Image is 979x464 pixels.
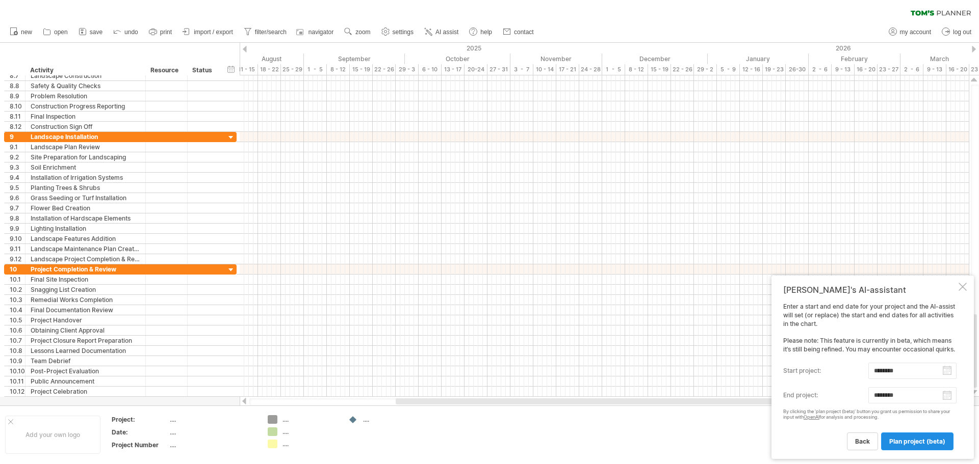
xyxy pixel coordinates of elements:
span: print [160,29,172,36]
div: Landscape Project Completion & Review [31,254,140,264]
span: help [480,29,492,36]
span: AI assist [435,29,458,36]
div: 9.7 [10,203,25,213]
div: October 2025 [405,53,510,64]
a: new [7,25,35,39]
div: 9.9 [10,224,25,233]
span: settings [393,29,414,36]
div: 9.6 [10,193,25,203]
div: Add your own logo [5,416,100,454]
div: 9 - 13 [923,64,946,75]
div: 9.8 [10,213,25,223]
div: Landscape Features Addition [31,234,140,243]
div: 13 - 17 [442,64,465,75]
div: Status [192,65,215,75]
div: [PERSON_NAME]'s AI-assistant [783,285,957,295]
div: Project Celebration [31,387,140,396]
a: zoom [342,25,373,39]
span: contact [514,29,534,36]
a: import / export [180,25,236,39]
div: .... [282,440,338,448]
div: Team Debrief [31,356,140,366]
div: Final Site Inspection [31,275,140,284]
div: Resource [150,65,182,75]
div: Problem Resolution [31,91,140,101]
span: import / export [194,29,233,36]
span: zoom [355,29,370,36]
div: .... [170,441,255,449]
a: navigator [295,25,337,39]
div: August 2025 [208,53,304,64]
div: Landscape Installation [31,132,140,142]
a: filter/search [241,25,290,39]
a: settings [379,25,417,39]
a: my account [886,25,934,39]
div: 9.11 [10,244,25,254]
div: 10.7 [10,336,25,345]
div: 3 - 7 [510,64,533,75]
div: Project Completion & Review [31,264,140,274]
div: Lighting Installation [31,224,140,233]
div: Public Announcement [31,376,140,386]
div: By clicking the 'plan project (beta)' button you grant us permission to share your input with for... [783,409,957,420]
div: 8.10 [10,101,25,111]
span: undo [124,29,138,36]
div: 9.12 [10,254,25,264]
a: print [146,25,175,39]
div: 2 - 6 [900,64,923,75]
div: 15 - 19 [350,64,373,75]
span: back [855,438,870,445]
div: 23 - 27 [878,64,900,75]
div: 27 - 31 [487,64,510,75]
div: 20-24 [465,64,487,75]
div: Safety & Quality Checks [31,81,140,91]
div: Lessons Learned Documentation [31,346,140,356]
div: 8.9 [10,91,25,101]
div: 9.2 [10,152,25,162]
div: 10 - 14 [533,64,556,75]
span: navigator [308,29,333,36]
a: OpenAI [804,414,819,420]
a: help [467,25,495,39]
div: .... [282,427,338,436]
div: Snagging List Creation [31,285,140,294]
div: 10.5 [10,315,25,325]
div: 10.12 [10,387,25,396]
div: 9 [10,132,25,142]
div: Project: [112,415,168,424]
div: 2 - 6 [809,64,832,75]
div: 9.10 [10,234,25,243]
div: 17 - 21 [556,64,579,75]
div: Landscape Construction [31,71,140,80]
span: save [90,29,102,36]
div: 8.8 [10,81,25,91]
div: Installation of Hardscape Elements [31,213,140,223]
div: Site Preparation for Landscaping [31,152,140,162]
div: November 2025 [510,53,602,64]
div: Installation of Irrigation Systems [31,173,140,182]
div: Final Inspection [31,112,140,121]
div: Soil Enrichment [31,162,140,172]
a: log out [939,25,974,39]
div: 19 - 23 [763,64,786,75]
a: plan project (beta) [881,432,954,450]
div: 10.9 [10,356,25,366]
div: 10.10 [10,366,25,376]
div: 10 [10,264,25,274]
div: 26-30 [786,64,809,75]
span: new [21,29,32,36]
div: Enter a start and end date for your project and the AI-assist will set (or replace) the start and... [783,303,957,450]
div: Grass Seeding or Turf Installation [31,193,140,203]
div: 8 - 12 [327,64,350,75]
div: .... [363,415,419,424]
div: .... [282,415,338,424]
div: Project Handover [31,315,140,325]
div: Remedial Works Completion [31,295,140,305]
div: 9.3 [10,162,25,172]
div: Project Number [112,441,168,449]
div: 29 - 2 [694,64,717,75]
span: plan project (beta) [889,438,945,445]
div: September 2025 [304,53,405,64]
span: log out [953,29,971,36]
div: Activity [30,65,140,75]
